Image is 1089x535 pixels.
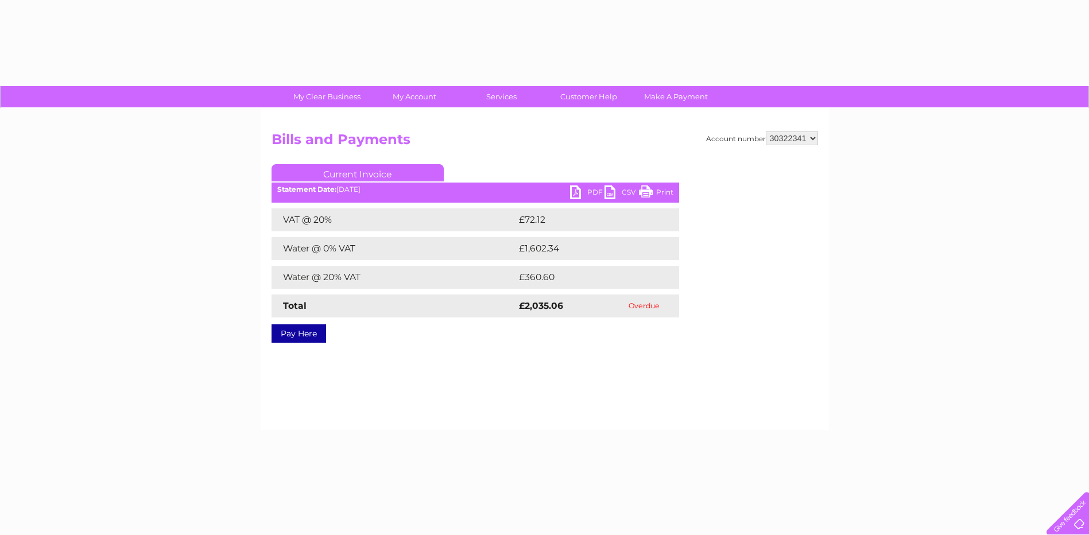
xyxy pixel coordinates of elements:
[604,185,639,202] a: CSV
[277,185,336,193] b: Statement Date:
[272,208,516,231] td: VAT @ 20%
[272,237,516,260] td: Water @ 0% VAT
[272,131,818,153] h2: Bills and Payments
[639,185,673,202] a: Print
[280,86,374,107] a: My Clear Business
[516,208,654,231] td: £72.12
[272,324,326,343] a: Pay Here
[519,300,563,311] strong: £2,035.06
[516,266,659,289] td: £360.60
[629,86,723,107] a: Make A Payment
[367,86,462,107] a: My Account
[272,266,516,289] td: Water @ 20% VAT
[541,86,636,107] a: Customer Help
[272,185,679,193] div: [DATE]
[610,294,679,317] td: Overdue
[516,237,661,260] td: £1,602.34
[283,300,307,311] strong: Total
[706,131,818,145] div: Account number
[454,86,549,107] a: Services
[570,185,604,202] a: PDF
[272,164,444,181] a: Current Invoice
